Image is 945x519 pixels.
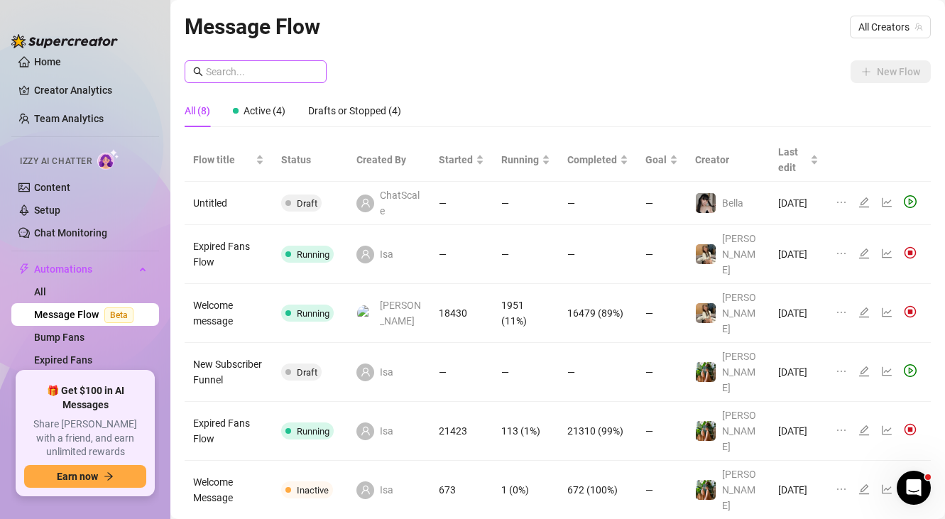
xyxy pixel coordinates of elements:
span: Bella [722,197,743,209]
span: Running [297,426,329,437]
th: Running [493,138,559,182]
td: 18430 [430,284,493,343]
span: edit [858,484,870,495]
span: line-chart [881,248,892,259]
span: Isa [380,423,393,439]
a: Chat Monitoring [34,227,107,239]
td: — [637,182,687,225]
td: — [493,225,559,284]
span: ellipsis [836,197,847,208]
span: Inactive [297,485,329,496]
span: ellipsis [836,307,847,318]
span: edit [858,425,870,436]
td: — [637,343,687,402]
a: Bump Fans [34,332,84,343]
span: line-chart [881,366,892,377]
span: Last edit [778,144,807,175]
td: — [559,343,637,402]
span: [PERSON_NAME] [722,292,756,334]
td: [DATE] [770,182,827,225]
img: Binh, Bentley Dang [357,305,373,322]
span: edit [858,307,870,318]
td: — [430,343,493,402]
img: svg%3e [904,305,917,318]
span: Isa [380,482,393,498]
span: user [361,198,371,208]
span: line-chart [881,425,892,436]
span: play-circle [904,364,917,377]
span: [PERSON_NAME] [380,297,421,329]
div: Drafts or Stopped (4) [308,103,401,119]
span: search [193,67,203,77]
span: [PERSON_NAME] [722,233,756,275]
span: [PERSON_NAME] [722,410,756,452]
span: team [914,23,923,31]
span: ellipsis [836,366,847,377]
article: Message Flow [185,10,320,43]
span: Earn now [57,471,98,482]
th: Goal [637,138,687,182]
td: 21423 [430,402,493,461]
td: 113 (1%) [493,402,559,461]
td: — [637,284,687,343]
span: [PERSON_NAME] [722,351,756,393]
span: user [361,367,371,377]
th: Completed [559,138,637,182]
span: play-circle [904,195,917,208]
div: All (8) [185,103,210,119]
th: Last edit [770,138,827,182]
img: AI Chatter [97,149,119,170]
a: Home [34,56,61,67]
td: — [430,225,493,284]
span: Active (4) [244,105,285,116]
span: Completed [567,152,617,168]
span: Flow title [193,152,253,168]
span: Draft [297,198,317,209]
img: Sabrina [696,421,716,441]
span: edit [858,366,870,377]
img: Bella [696,193,716,213]
span: Izzy AI Chatter [20,155,92,168]
a: Team Analytics [34,113,104,124]
span: ellipsis [836,484,847,495]
span: [PERSON_NAME] [722,469,756,511]
th: Creator [687,138,770,182]
span: Isa [380,246,393,262]
span: All Creators [858,16,922,38]
a: Creator Analytics [34,79,148,102]
th: Started [430,138,493,182]
span: user [361,485,371,495]
td: 16479 (89%) [559,284,637,343]
span: Automations [34,258,135,280]
a: Message FlowBeta [34,309,139,320]
span: Running [501,152,540,168]
span: ellipsis [836,248,847,259]
th: Status [273,138,348,182]
span: user [361,426,371,436]
span: line-chart [881,197,892,208]
span: Draft [297,367,317,378]
img: svg%3e [904,423,917,436]
button: New Flow [851,60,931,83]
span: line-chart [881,307,892,318]
span: Running [297,308,329,319]
img: Sabrina [696,362,716,382]
span: Isa [380,364,393,380]
span: Share [PERSON_NAME] with a friend, and earn unlimited rewards [24,417,146,459]
td: [DATE] [770,284,827,343]
img: svg%3e [904,246,917,259]
span: Beta [104,307,133,323]
span: Running [297,249,329,260]
td: — [637,225,687,284]
a: All [34,286,46,297]
input: Search... [206,64,318,80]
img: Sabrina [696,480,716,500]
td: — [493,343,559,402]
span: edit [858,197,870,208]
span: edit [858,248,870,259]
span: arrow-right [104,471,114,481]
span: 🎁 Get $100 in AI Messages [24,384,146,412]
img: Sabrina [696,244,716,264]
th: Flow title [185,138,273,182]
td: 21310 (99%) [559,402,637,461]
